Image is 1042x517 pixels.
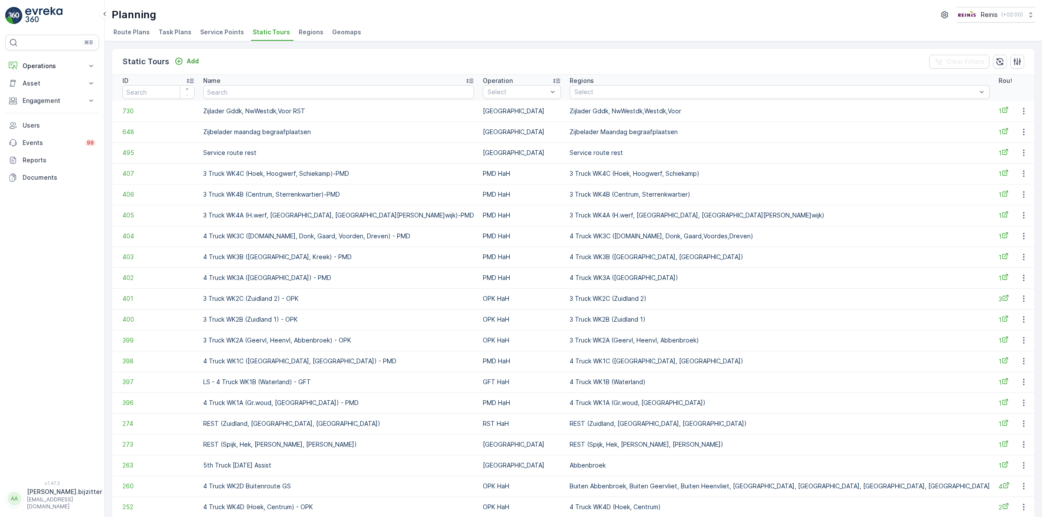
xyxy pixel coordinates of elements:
[5,151,99,169] a: Reports
[5,134,99,151] a: Events99
[122,336,195,345] a: 399
[122,440,195,449] a: 273
[565,267,994,288] td: 4 Truck WK3A ([GEOGRAPHIC_DATA])
[565,226,994,247] td: 4 Truck WK3C ([DOMAIN_NAME], Donk, Gaard,Voordes,Dreven)
[946,57,984,66] p: Clear Filters
[199,476,478,497] td: 4 Truck WK2D Buitenroute GS
[5,7,23,24] img: logo
[5,169,99,186] a: Documents
[27,496,102,510] p: [EMAIL_ADDRESS][DOMAIN_NAME]
[122,461,195,470] a: 263
[122,169,195,178] a: 407
[122,398,195,407] a: 396
[332,28,361,36] span: Geomaps
[122,128,195,136] a: 648
[122,190,195,199] a: 406
[478,455,565,476] td: [GEOGRAPHIC_DATA]
[565,184,994,205] td: 3 Truck WK4B (Centrum, Sterrenkwartier)
[957,7,1035,23] button: Reinis(+02:00)
[122,503,195,511] span: 252
[199,163,478,184] td: 3 Truck WK4C (Hoek, Hoogwerf, Schiekamp)-PMD
[122,378,195,386] a: 397
[478,247,565,267] td: PMD HaH
[478,392,565,413] td: PMD HaH
[122,273,195,282] span: 402
[113,28,150,36] span: Route Plans
[565,476,994,497] td: Buiten Abbenbroek, Buiten Geervliet, Buiten Heenvliet, [GEOGRAPHIC_DATA], [GEOGRAPHIC_DATA], [GEO...
[112,8,156,22] p: Planning
[122,294,195,303] a: 401
[5,481,99,486] span: v 1.47.3
[478,184,565,205] td: PMD HaH
[199,122,478,142] td: Zijbelader maandag begraafplaatsen
[199,226,478,247] td: 4 Truck WK3C ([DOMAIN_NAME], Donk, Gaard, Voorden, Dreven) - PMD
[199,372,478,392] td: LS - 4 Truck WK1B (Waterland) - GFT
[565,330,994,351] td: 3 Truck WK2A (Geervl, Heenvl, Abbenbroek)
[565,392,994,413] td: 4 Truck WK1A (Gr.woud, [GEOGRAPHIC_DATA])
[478,434,565,455] td: [GEOGRAPHIC_DATA]
[565,122,994,142] td: Zijbelader Maandag begraafplaatsen
[570,76,594,85] p: Regions
[478,476,565,497] td: OPK HaH
[478,142,565,163] td: [GEOGRAPHIC_DATA]
[5,487,99,510] button: AA[PERSON_NAME].bijzitter[EMAIL_ADDRESS][DOMAIN_NAME]
[199,205,478,226] td: 3 Truck WK4A (H.werf, [GEOGRAPHIC_DATA], [GEOGRAPHIC_DATA][PERSON_NAME]wijk)-PMD
[299,28,323,36] span: Regions
[478,226,565,247] td: PMD HaH
[122,253,195,261] span: 403
[122,482,195,491] a: 260
[253,28,290,36] span: Static Tours
[478,413,565,434] td: RST HaH
[488,88,547,96] p: Select
[957,10,977,20] img: Reinis-Logo-Vrijstaand_Tekengebied-1-copy2_aBO4n7j.png
[565,288,994,309] td: 3 Truck WK2C (Zuidland 2)
[1001,11,1023,18] p: ( +02:00 )
[199,413,478,434] td: REST (Zuidland, [GEOGRAPHIC_DATA], [GEOGRAPHIC_DATA])
[565,163,994,184] td: 3 Truck WK4C (Hoek, Hoogwerf, Schiekamp)
[122,107,195,115] a: 730
[199,142,478,163] td: Service route rest
[5,75,99,92] button: Asset
[122,148,195,157] a: 495
[999,76,1035,85] p: Route Plans
[199,184,478,205] td: 3 Truck WK4B (Centrum, Sterrenkwartier)-PMD
[200,28,244,36] span: Service Points
[478,288,565,309] td: OPK HaH
[199,267,478,288] td: 4 Truck WK3A ([GEOGRAPHIC_DATA]) - PMD
[187,57,199,66] p: Add
[565,205,994,226] td: 3 Truck WK4A (H.werf, [GEOGRAPHIC_DATA], [GEOGRAPHIC_DATA][PERSON_NAME]wijk)
[483,76,513,85] p: Operation
[478,267,565,288] td: PMD HaH
[23,62,82,70] p: Operations
[122,211,195,220] a: 405
[199,330,478,351] td: 3 Truck WK2A (Geervl, Heenvl, Abbenbroek) - OPK
[203,85,474,99] input: Search
[122,232,195,240] a: 404
[23,138,80,147] p: Events
[478,122,565,142] td: [GEOGRAPHIC_DATA]
[565,309,994,330] td: 3 Truck WK2B (Zuidland 1)
[565,247,994,267] td: 4 Truck WK3B ([GEOGRAPHIC_DATA], [GEOGRAPHIC_DATA])
[478,330,565,351] td: OPK HaH
[122,357,195,366] a: 398
[981,10,998,19] p: Reinis
[478,101,565,122] td: [GEOGRAPHIC_DATA]
[199,434,478,455] td: REST (Spijk, Hek, [PERSON_NAME], [PERSON_NAME])
[565,351,994,372] td: 4 Truck WK1C ([GEOGRAPHIC_DATA], [GEOGRAPHIC_DATA])
[203,76,221,85] p: Name
[23,156,96,165] p: Reports
[478,205,565,226] td: PMD HaH
[565,372,994,392] td: 4 Truck WK1B (Waterland)
[23,96,82,105] p: Engagement
[122,56,169,68] p: Static Tours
